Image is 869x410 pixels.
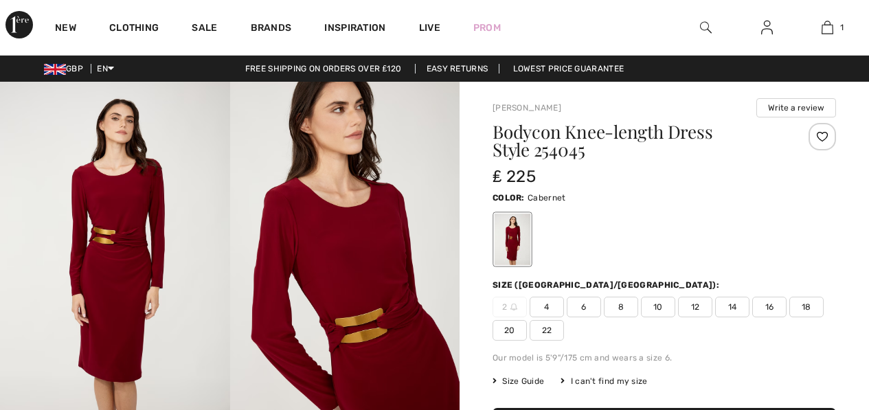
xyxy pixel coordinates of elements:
span: Color: [493,193,525,203]
a: Easy Returns [415,64,500,73]
h1: Bodycon Knee-length Dress Style 254045 [493,123,779,159]
img: My Bag [822,19,833,36]
img: search the website [700,19,712,36]
span: Size Guide [493,375,544,387]
span: EN [97,64,114,73]
span: Inspiration [324,22,385,36]
span: Cabernet [528,193,565,203]
a: Live [419,21,440,35]
span: 12 [678,297,712,317]
span: 10 [641,297,675,317]
span: 20 [493,320,527,341]
span: 22 [530,320,564,341]
span: 2 [493,297,527,317]
a: Lowest Price Guarantee [502,64,635,73]
a: Free shipping on orders over ₤120 [234,64,413,73]
span: 18 [789,297,824,317]
a: Brands [251,22,292,36]
span: GBP [44,64,89,73]
img: 1ère Avenue [5,11,33,38]
div: Cabernet [495,214,530,265]
a: Clothing [109,22,159,36]
img: My Info [761,19,773,36]
span: ₤ 225 [493,167,536,186]
a: [PERSON_NAME] [493,103,561,113]
a: 1 [798,19,857,36]
span: 1 [840,21,844,34]
a: New [55,22,76,36]
a: Sign In [750,19,784,36]
a: Prom [473,21,501,35]
div: I can't find my size [561,375,647,387]
div: Our model is 5'9"/175 cm and wears a size 6. [493,352,836,364]
span: 14 [715,297,749,317]
span: 6 [567,297,601,317]
span: 16 [752,297,787,317]
a: Sale [192,22,217,36]
div: Size ([GEOGRAPHIC_DATA]/[GEOGRAPHIC_DATA]): [493,279,722,291]
span: 8 [604,297,638,317]
button: Write a review [756,98,836,117]
span: 4 [530,297,564,317]
img: UK Pound [44,64,66,75]
img: ring-m.svg [510,304,517,310]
